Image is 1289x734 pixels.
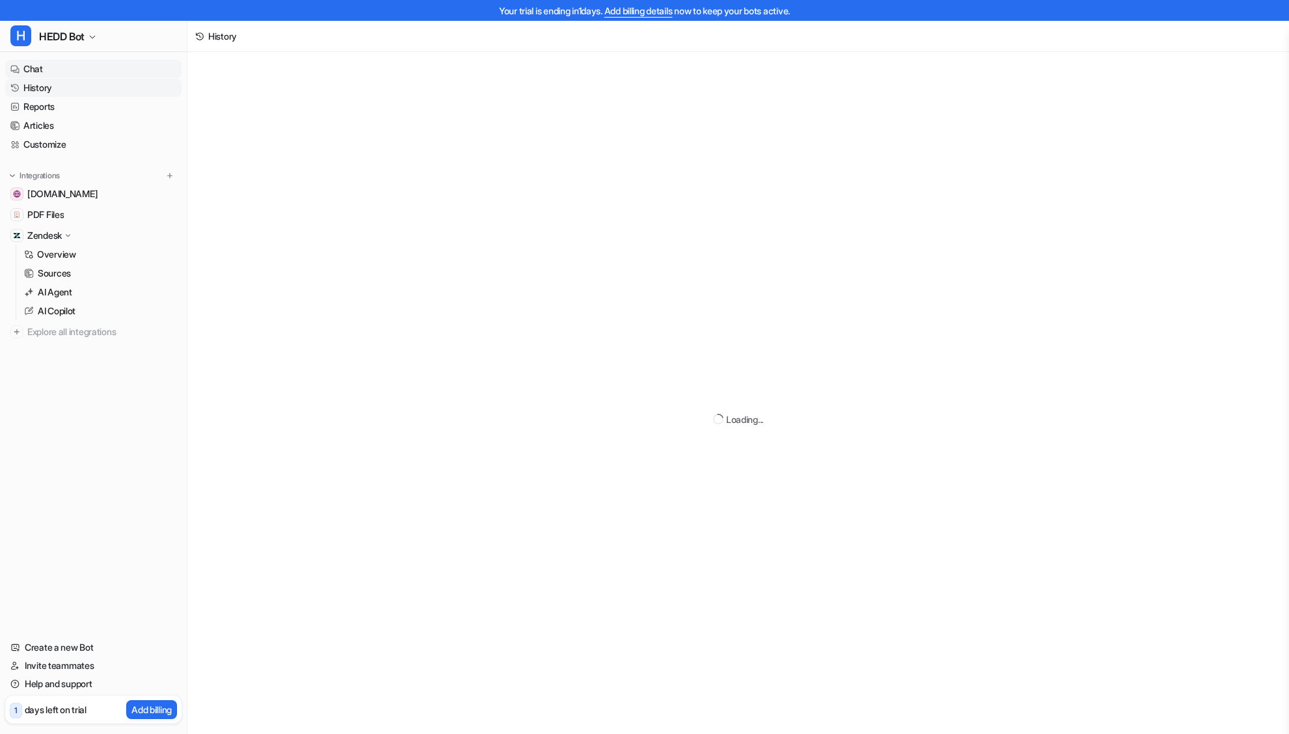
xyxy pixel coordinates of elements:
[25,703,87,716] p: days left on trial
[5,98,182,116] a: Reports
[39,27,85,46] span: HEDD Bot
[5,169,64,182] button: Integrations
[20,170,60,181] p: Integrations
[27,208,64,221] span: PDF Files
[604,5,673,16] a: Add billing details
[37,248,76,261] p: Overview
[38,267,71,280] p: Sources
[38,286,72,299] p: AI Agent
[726,413,763,426] div: Loading...
[208,29,237,43] div: History
[5,185,182,203] a: hedd.audio[DOMAIN_NAME]
[13,211,21,219] img: PDF Files
[5,79,182,97] a: History
[38,305,75,318] p: AI Copilot
[14,705,18,716] p: 1
[19,264,182,282] a: Sources
[19,302,182,320] a: AI Copilot
[126,700,177,719] button: Add billing
[27,229,62,242] p: Zendesk
[5,135,182,154] a: Customize
[5,206,182,224] a: PDF FilesPDF Files
[5,323,182,341] a: Explore all integrations
[131,703,172,716] p: Add billing
[13,190,21,198] img: hedd.audio
[19,283,182,301] a: AI Agent
[19,245,182,264] a: Overview
[5,675,182,693] a: Help and support
[10,25,31,46] span: H
[5,116,182,135] a: Articles
[27,187,98,200] span: [DOMAIN_NAME]
[5,638,182,657] a: Create a new Bot
[8,171,17,180] img: expand menu
[165,171,174,180] img: menu_add.svg
[10,325,23,338] img: explore all integrations
[13,232,21,239] img: Zendesk
[27,321,176,342] span: Explore all integrations
[5,60,182,78] a: Chat
[5,657,182,675] a: Invite teammates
